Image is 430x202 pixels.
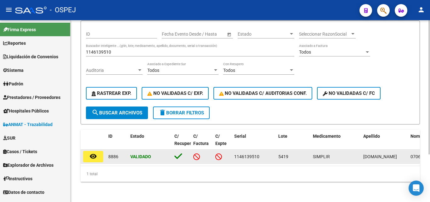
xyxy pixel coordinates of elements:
mat-icon: delete [159,109,166,116]
span: SIMPLIR [313,154,330,159]
span: Seleccionar RazonSocial [299,32,350,37]
button: Open calendar [226,31,232,38]
span: Borrar Filtros [159,110,204,116]
datatable-header-cell: Lote [276,130,310,157]
span: Rastrear Exp. [92,90,131,96]
span: ID [108,134,112,139]
button: No Validadas c/ Exp. [142,87,209,100]
span: Instructivos [3,175,32,182]
datatable-header-cell: Estado [128,130,172,157]
span: Lote [278,134,287,139]
datatable-header-cell: C/ Recupero [172,130,191,157]
span: 5419 [278,154,288,159]
span: Medicamento [313,134,341,139]
input: Start date [162,32,181,37]
span: 1146139510 [234,154,259,159]
span: Firma Express [3,26,36,33]
span: Buscar Archivos [92,110,142,116]
mat-icon: menu [5,6,13,14]
datatable-header-cell: C/ Expte [213,130,232,157]
span: SUR [3,135,15,141]
span: Explorador de Archivos [3,162,54,169]
span: ANMAT - Trazabilidad [3,121,53,128]
span: Prestadores / Proveedores [3,94,60,101]
mat-icon: remove_red_eye [89,153,97,160]
span: Hospitales Públicos [3,107,49,114]
span: [DOMAIN_NAME] [363,154,397,159]
span: Serial [234,134,246,139]
button: Buscar Archivos [86,107,148,119]
strong: Validado [130,154,151,159]
button: No validadas c/ FC [317,87,381,100]
span: No Validadas c/ Auditorias Conf. [219,90,307,96]
span: Nombre [410,134,427,139]
input: End date [187,32,218,37]
span: No Validadas c/ Exp. [147,90,203,96]
span: Padrón [3,80,23,87]
mat-icon: search [92,109,99,116]
datatable-header-cell: Apellido [361,130,408,157]
span: C/ Expte [215,134,227,146]
datatable-header-cell: Medicamento [310,130,361,157]
span: Datos de contacto [3,189,44,196]
span: Casos / Tickets [3,148,37,155]
datatable-header-cell: Serial [232,130,276,157]
button: Rastrear Exp. [86,87,137,100]
mat-icon: person [417,6,425,14]
span: - OSPEJ [50,3,76,17]
datatable-header-cell: C/ Factura [191,130,213,157]
span: No validadas c/ FC [323,90,375,96]
span: Apellido [363,134,380,139]
span: Sistema [3,67,24,74]
span: Reportes [3,40,26,47]
button: No Validadas c/ Auditorias Conf. [213,87,313,100]
span: C/ Factura [193,134,209,146]
div: 1 total [81,166,420,182]
div: Open Intercom Messenger [409,181,424,196]
button: Borrar Filtros [153,107,210,119]
span: Auditoria [86,68,137,73]
span: Todos [147,68,159,73]
span: Liquidación de Convenios [3,53,58,60]
span: Todos [223,68,235,73]
span: Todos [299,49,311,55]
span: C/ Recupero [174,134,194,146]
datatable-header-cell: ID [106,130,128,157]
span: 8886 [108,154,118,159]
span: Estado [238,32,289,37]
span: Estado [130,134,144,139]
